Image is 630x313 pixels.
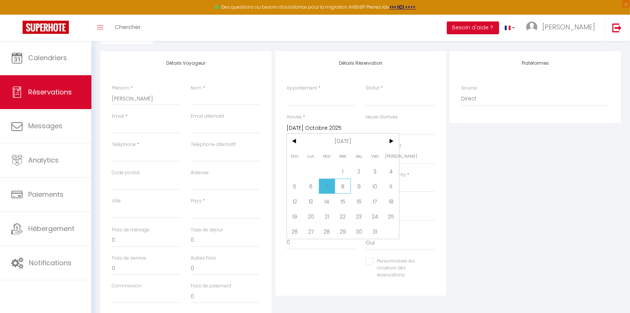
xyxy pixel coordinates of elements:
button: Besoin d'aide ? [447,21,499,34]
span: 23 [351,209,367,224]
span: Mar [319,149,335,164]
img: logout [612,23,622,32]
label: Ville [112,198,121,205]
span: 20 [303,209,319,224]
span: 5 [287,179,303,194]
span: Messages [28,121,62,131]
label: Heure d'arrivée [366,114,398,121]
label: Frais de paiement [191,283,231,290]
label: Téléphone [112,141,136,148]
span: Paiements [28,190,64,199]
span: 31 [367,224,383,239]
span: 8 [335,179,351,194]
span: 6 [303,179,319,194]
span: 16 [351,194,367,209]
label: Commission [112,283,141,290]
label: Arrivée [287,114,302,121]
span: 11 [383,179,399,194]
span: 14 [319,194,335,209]
a: >>> ICI <<<< [389,4,416,10]
label: Statut [366,85,379,92]
span: 2 [351,164,367,179]
h4: Détails Réservation [287,61,435,66]
img: ... [526,21,537,33]
span: 22 [335,209,351,224]
label: Frais de ménage [112,226,149,234]
label: Autres frais [191,255,216,262]
h4: Plateformes [461,61,610,66]
span: Calendriers [28,53,67,62]
span: 1 [335,164,351,179]
span: 3 [367,164,383,179]
span: [PERSON_NAME] [383,149,399,164]
span: 10 [367,179,383,194]
span: 30 [351,224,367,239]
span: > [383,134,399,149]
span: Lun [303,149,319,164]
label: Adresse [191,169,209,176]
a: ... [PERSON_NAME] [521,15,604,41]
label: Email [112,113,124,120]
label: Prénom [112,85,129,92]
span: 29 [335,224,351,239]
span: [PERSON_NAME] [542,22,595,32]
span: Notifications [29,258,71,267]
label: Nom [191,85,202,92]
a: Chercher [109,15,146,41]
span: Jeu [351,149,367,164]
span: 24 [367,209,383,224]
span: 27 [303,224,319,239]
label: Téléphone alternatif [191,141,236,148]
span: 7 [319,179,335,194]
span: Analytics [28,155,59,165]
span: Ven [367,149,383,164]
span: 4 [383,164,399,179]
span: Dim [287,149,303,164]
span: Hébergement [28,224,74,233]
span: 9 [351,179,367,194]
span: 17 [367,194,383,209]
span: Réservations [28,87,72,97]
label: Appartement [287,85,317,92]
label: Email alternatif [191,113,224,120]
span: 12 [287,194,303,209]
label: Taxe de séjour [191,226,223,234]
label: Source [461,85,477,92]
span: < [287,134,303,149]
span: 26 [287,224,303,239]
span: 21 [319,209,335,224]
label: Frais de service [112,255,146,262]
label: Pays [191,198,202,205]
label: Personnaliser les couleurs des réservations [373,258,425,279]
img: Super Booking [23,21,69,34]
span: 15 [335,194,351,209]
span: 19 [287,209,303,224]
h4: Détails Voyageur [112,61,260,66]
span: 13 [303,194,319,209]
span: 18 [383,194,399,209]
label: Code postal [112,169,140,176]
span: 25 [383,209,399,224]
span: 28 [319,224,335,239]
span: Mer [335,149,351,164]
span: [DATE] [303,134,383,149]
span: Chercher [115,23,141,31]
